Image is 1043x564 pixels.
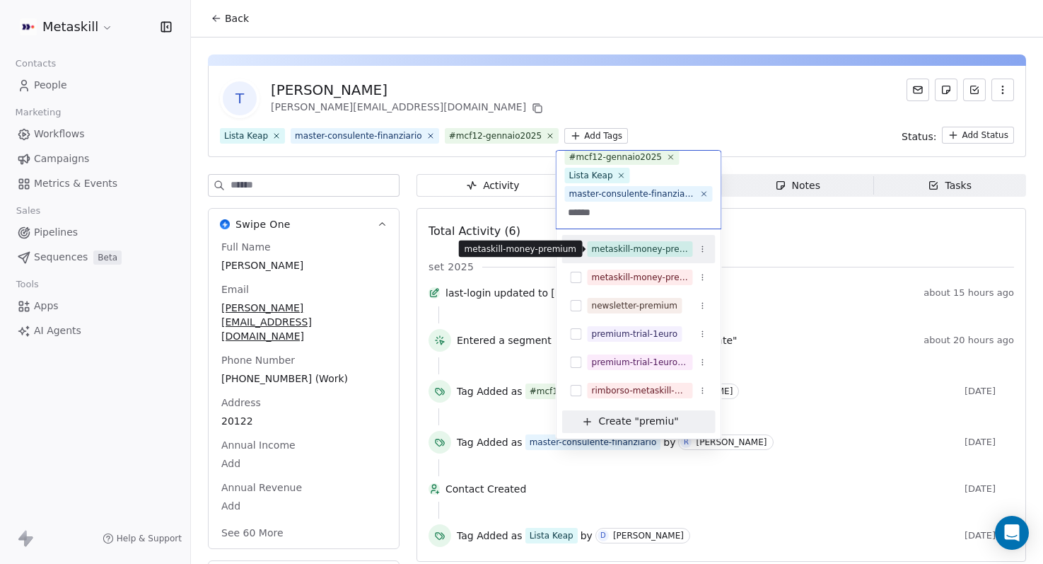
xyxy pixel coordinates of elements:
span: " [674,414,678,429]
button: Create "premiu" [571,410,707,433]
div: newsletter-premium [592,299,678,312]
div: #mcf12-gennaio2025 [569,151,663,163]
span: Create " [599,414,639,429]
div: premium-trial-1euro [592,328,678,340]
div: Lista Keap [569,169,613,182]
div: premium-trial-1euro-refunded [592,356,689,369]
div: metaskill-money-premium-cancelled [592,271,689,284]
div: Suggestions [562,235,716,433]
div: master-consulente-finanziario [569,188,696,200]
span: premiu [639,414,674,429]
div: metaskill-money-premium [592,243,689,255]
p: metaskill-money-premium [465,243,577,255]
div: rimborso-metaskill-money-premium [592,384,689,397]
